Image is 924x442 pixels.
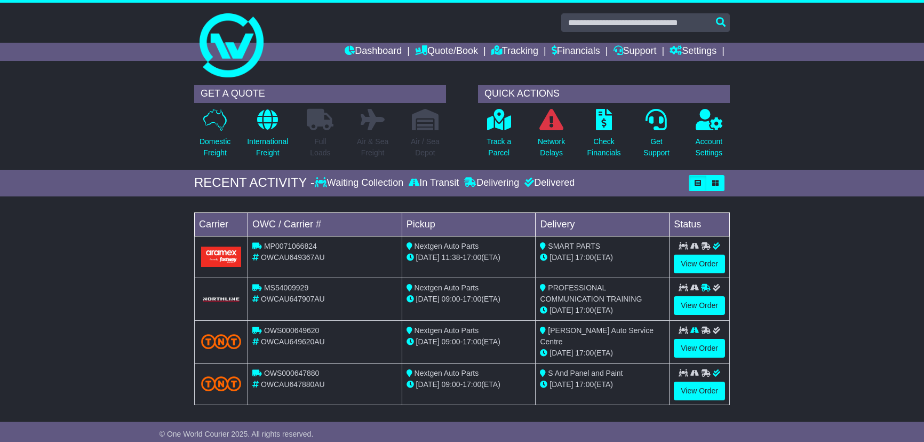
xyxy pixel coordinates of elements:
[416,253,440,262] span: [DATE]
[548,242,600,250] span: SMART PARTS
[264,369,320,377] span: OWS000647880
[540,252,665,263] div: (ETA)
[307,136,333,159] p: Full Loads
[264,242,317,250] span: MP0071066824
[461,177,522,189] div: Delivering
[486,108,512,164] a: Track aParcel
[201,376,241,391] img: TNT_Domestic.png
[248,212,402,236] td: OWC / Carrier #
[442,337,460,346] span: 09:00
[537,108,565,164] a: NetworkDelays
[540,326,654,346] span: [PERSON_NAME] Auto Service Centre
[264,326,320,335] span: OWS000649620
[194,175,315,191] div: RECENT ACTIVITY -
[194,85,446,103] div: GET A QUOTE
[246,108,289,164] a: InternationalFreight
[415,326,479,335] span: Nextgen Auto Parts
[463,380,481,389] span: 17:00
[549,253,573,262] span: [DATE]
[587,108,622,164] a: CheckFinancials
[552,43,600,61] a: Financials
[407,252,531,263] div: - (ETA)
[540,305,665,316] div: (ETA)
[357,136,388,159] p: Air & Sea Freight
[407,336,531,348] div: - (ETA)
[614,43,657,61] a: Support
[416,380,440,389] span: [DATE]
[575,349,594,357] span: 17:00
[264,283,308,292] span: MS54009929
[491,43,538,61] a: Tracking
[674,382,725,400] a: View Order
[201,247,241,266] img: Aramex.png
[415,283,479,292] span: Nextgen Auto Parts
[522,177,575,189] div: Delivered
[549,380,573,389] span: [DATE]
[416,337,440,346] span: [DATE]
[548,369,623,377] span: S And Panel and Paint
[415,369,479,377] span: Nextgen Auto Parts
[406,177,461,189] div: In Transit
[674,296,725,315] a: View Order
[442,380,460,389] span: 09:00
[487,136,511,159] p: Track a Parcel
[695,108,723,164] a: AccountSettings
[442,295,460,303] span: 09:00
[261,295,325,303] span: OWCAU647907AU
[201,334,241,349] img: TNT_Domestic.png
[575,306,594,314] span: 17:00
[407,294,531,305] div: - (ETA)
[200,136,230,159] p: Domestic Freight
[261,337,325,346] span: OWCAU649620AU
[696,136,723,159] p: Account Settings
[416,295,440,303] span: [DATE]
[478,85,730,103] div: QUICK ACTIONS
[199,108,231,164] a: DomesticFreight
[160,430,314,438] span: © One World Courier 2025. All rights reserved.
[643,136,670,159] p: Get Support
[540,348,665,359] div: (ETA)
[643,108,670,164] a: GetSupport
[670,212,730,236] td: Status
[442,253,460,262] span: 11:38
[402,212,536,236] td: Pickup
[674,339,725,358] a: View Order
[670,43,716,61] a: Settings
[575,253,594,262] span: 17:00
[411,136,440,159] p: Air / Sea Depot
[674,255,725,273] a: View Order
[345,43,402,61] a: Dashboard
[195,212,248,236] td: Carrier
[575,380,594,389] span: 17:00
[415,43,478,61] a: Quote/Book
[540,283,642,303] span: PROFESSIONAL COMMUNICATION TRAINING
[201,296,241,303] img: GetCarrierServiceLogo
[540,379,665,390] div: (ETA)
[261,380,325,389] span: OWCAU647880AU
[261,253,325,262] span: OWCAU649367AU
[247,136,288,159] p: International Freight
[538,136,565,159] p: Network Delays
[463,253,481,262] span: 17:00
[407,379,531,390] div: - (ETA)
[549,306,573,314] span: [DATE]
[463,337,481,346] span: 17:00
[536,212,670,236] td: Delivery
[315,177,406,189] div: Waiting Collection
[463,295,481,303] span: 17:00
[549,349,573,357] span: [DATE]
[587,136,621,159] p: Check Financials
[415,242,479,250] span: Nextgen Auto Parts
